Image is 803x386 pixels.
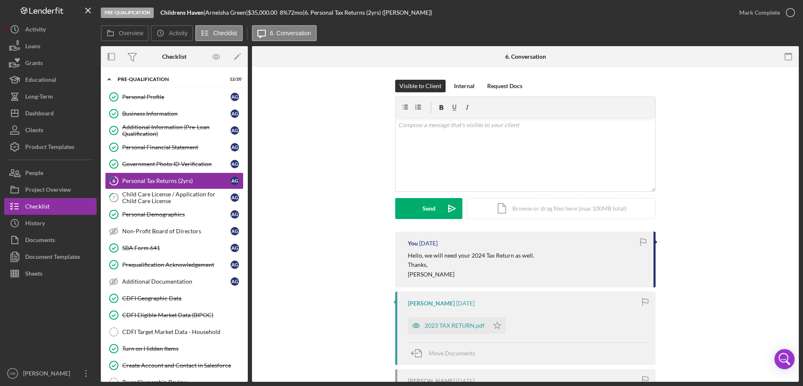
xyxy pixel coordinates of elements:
button: Checklist [195,25,243,41]
div: Personal Tax Returns (2yrs) [122,177,231,184]
button: Activity [4,21,97,38]
a: People [4,164,97,181]
a: Clients [4,122,97,138]
div: Arneisha Green | [205,9,248,16]
time: 2025-08-16 17:14 [456,300,475,307]
button: Internal [450,80,479,92]
a: CDFI Geographic Data [105,290,244,307]
div: A G [231,143,239,151]
div: Pre-Qualification [101,8,154,18]
div: 8 % [280,9,288,16]
a: Prequalification AcknowledgementAG [105,256,244,273]
div: Personal Demographics [122,211,231,218]
div: Project Overview [25,181,71,200]
button: Activity [151,25,193,41]
div: Pre-Qualification [118,77,220,82]
div: Additional Documentation [122,278,231,285]
div: Loans [25,38,40,57]
label: Overview [119,30,143,37]
div: A G [231,177,239,185]
a: Business InformationAG [105,105,244,122]
div: 2023 TAX RETURN.pdf [425,322,485,329]
button: Sheets [4,265,97,282]
div: Non-Profit Board of Directors [122,228,231,235]
div: CDFI Geographic Data [122,295,243,302]
button: Request Docs [483,80,527,92]
div: Personal Profile [122,94,231,100]
button: Checklist [4,198,97,215]
div: A G [231,261,239,269]
div: A G [231,244,239,252]
div: History [25,215,45,234]
p: [PERSON_NAME] [408,270,534,279]
div: [PERSON_NAME] [408,300,455,307]
button: Mark Complete [731,4,799,21]
tspan: 6 [113,178,115,183]
div: | 6. Personal Tax Returns (2yrs) ([PERSON_NAME]) [303,9,432,16]
a: Turn on Hidden Items [105,340,244,357]
div: Prequalification Acknowledgement [122,261,231,268]
div: A G [231,277,239,286]
a: Create Account and Contact in Salesforce [105,357,244,374]
div: Send [422,198,436,219]
div: Documents [25,232,55,250]
a: Personal DemographicsAG [105,206,244,223]
a: 7Child Care License / Application for Child Care LicenseAG [105,189,244,206]
button: Loans [4,38,97,55]
button: Product Templates [4,138,97,155]
div: [PERSON_NAME] [21,365,76,384]
a: Personal ProfileAG [105,89,244,105]
label: 6. Conversation [270,30,311,37]
button: Document Templates [4,248,97,265]
div: 6. Conversation [505,53,546,60]
div: Personal Financial Statement [122,144,231,151]
a: Project Overview [4,181,97,198]
a: SBA Form 641AG [105,240,244,256]
div: A G [231,93,239,101]
div: Product Templates [25,138,74,157]
div: Open Intercom Messenger [774,349,795,369]
button: Visible to Client [395,80,446,92]
div: A G [231,160,239,168]
div: A G [231,110,239,118]
div: Long-Term [25,88,53,107]
div: 72 mo [288,9,303,16]
div: A G [231,227,239,235]
a: CDFI Target Market Data - Household [105,323,244,340]
button: Grants [4,55,97,71]
a: Additional DocumentationAG [105,273,244,290]
div: Clients [25,122,43,141]
p: Thanks, [408,260,534,269]
span: Move Documents [429,349,475,357]
button: Dashboard [4,105,97,122]
div: 12 / 20 [226,77,241,82]
div: A G [231,126,239,135]
button: Educational [4,71,97,88]
div: $35,000.00 [248,9,280,16]
div: Mark Complete [739,4,780,21]
div: Activity [25,21,46,40]
div: Checklist [162,53,186,60]
label: Checklist [213,30,237,37]
label: Activity [169,30,187,37]
div: Document Templates [25,248,80,267]
div: SBA Form 641 [122,245,231,251]
button: Move Documents [408,343,483,364]
button: Overview [101,25,149,41]
div: Government Photo ID Verification [122,161,231,167]
a: Additional Information (Pre-Loan Qualification)AG [105,122,244,139]
button: Long-Term [4,88,97,105]
div: Create Account and Contact in Salesforce [122,362,243,369]
div: Checklist [25,198,50,217]
div: Turn on Hidden Items [122,345,243,352]
a: CDFI Eligible Market Data (BIPOC) [105,307,244,323]
a: Documents [4,232,97,248]
div: Business Information [122,110,231,117]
